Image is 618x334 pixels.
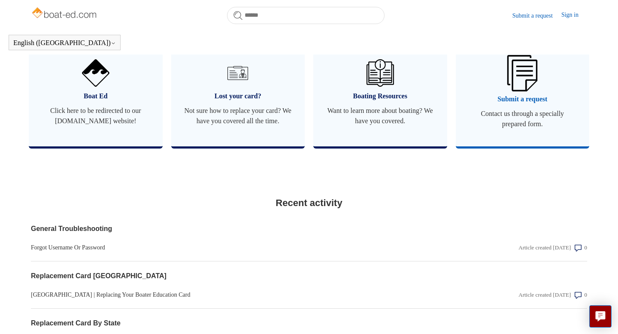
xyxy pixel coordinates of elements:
button: English ([GEOGRAPHIC_DATA]) [13,39,116,47]
img: 01HZPCYW3NK71669VZTW7XY4G9 [507,55,537,91]
a: Boat Ed Click here to be redirected to our [DOMAIN_NAME] website! [29,39,163,146]
img: Boat-Ed Help Center home page [31,5,99,22]
a: Boating Resources Want to learn more about boating? We have you covered. [313,39,447,146]
span: Boat Ed [42,91,150,101]
img: 01HZPCYVT14CG9T703FEE4SFXC [224,59,251,87]
span: Lost your card? [184,91,292,101]
a: Submit a request Contact us through a specially prepared form. [456,39,590,146]
a: Replacement Card By State [31,318,420,328]
h2: Recent activity [31,196,587,210]
img: 01HZPCYVZMCNPYXCC0DPA2R54M [367,59,394,87]
a: Forgot Username Or Password [31,243,420,252]
span: Want to learn more about boating? We have you covered. [326,106,434,126]
span: Not sure how to replace your card? We have you covered all the time. [184,106,292,126]
input: Search [227,7,385,24]
div: Article created [DATE] [518,291,571,299]
a: General Troubleshooting [31,224,420,234]
a: Submit a request [512,11,561,20]
span: Contact us through a specially prepared form. [469,109,577,129]
a: Replacement Card [GEOGRAPHIC_DATA] [31,271,420,281]
span: Submit a request [469,94,577,104]
img: 01HZPCYVNCVF44JPJQE4DN11EA [82,59,109,87]
button: Live chat [589,305,612,328]
a: [GEOGRAPHIC_DATA] | Replacing Your Boater Education Card [31,290,420,299]
span: Boating Resources [326,91,434,101]
span: Click here to be redirected to our [DOMAIN_NAME] website! [42,106,150,126]
div: Article created [DATE] [518,243,571,252]
a: Lost your card? Not sure how to replace your card? We have you covered all the time. [171,39,305,146]
a: Sign in [561,10,587,21]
